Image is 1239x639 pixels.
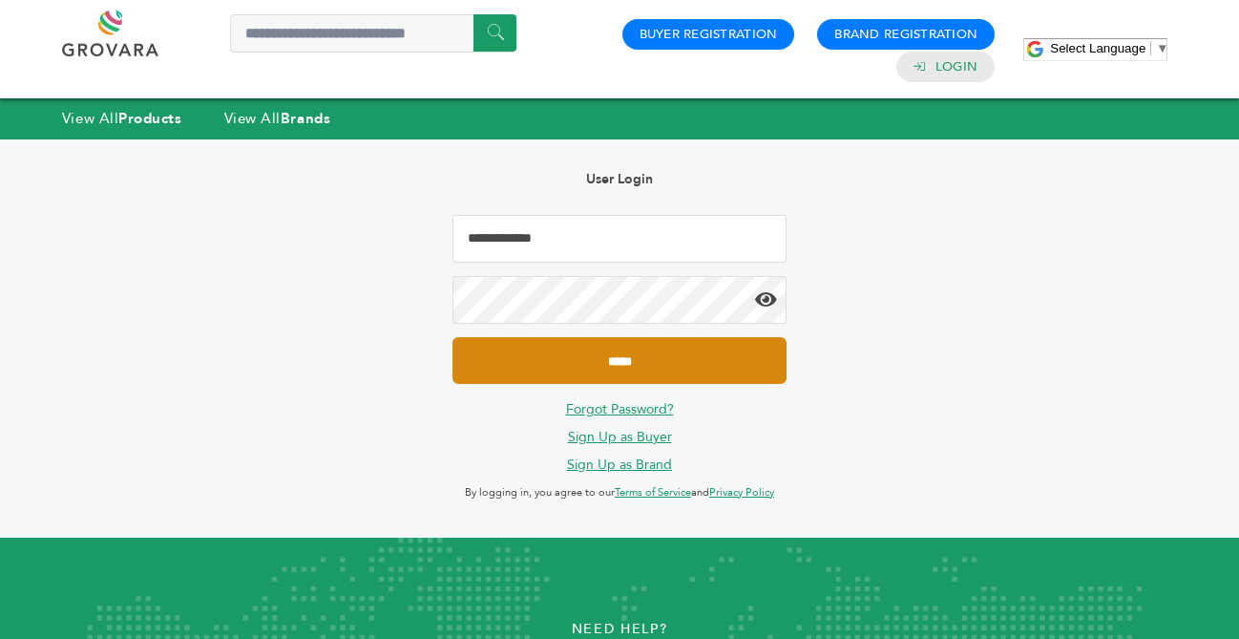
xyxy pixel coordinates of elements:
a: Terms of Service [615,485,691,500]
a: View AllBrands [224,109,331,128]
span: ​ [1150,41,1151,55]
a: Forgot Password? [566,400,674,418]
input: Search a product or brand... [230,14,516,53]
a: Sign Up as Buyer [568,428,672,446]
span: Select Language [1050,41,1145,55]
input: Email Address [452,215,787,263]
a: Login [935,58,977,75]
strong: Products [118,109,181,128]
input: Password [452,276,787,324]
a: Select Language​ [1050,41,1168,55]
span: ▼ [1156,41,1168,55]
b: User Login [586,170,653,188]
a: View AllProducts [62,109,182,128]
a: Brand Registration [834,26,977,43]
a: Privacy Policy [709,485,774,500]
a: Buyer Registration [640,26,778,43]
p: By logging in, you agree to our and [452,481,787,504]
a: Sign Up as Brand [567,456,672,474]
strong: Brands [281,109,330,128]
